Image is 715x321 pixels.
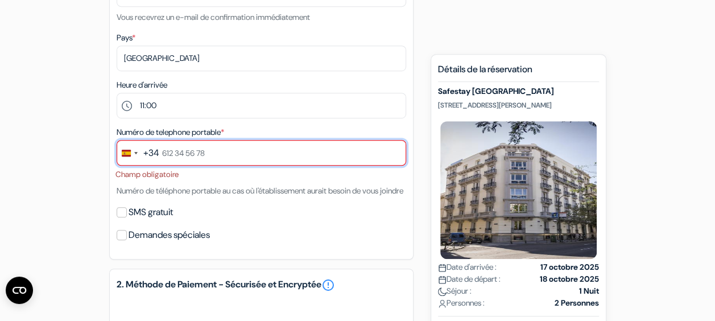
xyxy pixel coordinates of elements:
[438,87,599,96] h5: Safestay [GEOGRAPHIC_DATA]
[438,261,497,273] span: Date d'arrivée :
[540,273,599,285] strong: 18 octobre 2025
[438,285,472,297] span: Séjour :
[117,186,403,196] small: Numéro de téléphone portable au cas où l'établissement aurait besoin de vous joindre
[117,126,224,138] label: Numéro de telephone portable
[438,101,599,110] p: [STREET_ADDRESS][PERSON_NAME]
[117,141,159,165] button: Change country, selected Spain (+34)
[438,275,447,284] img: calendar.svg
[438,299,447,308] img: user_icon.svg
[438,287,447,296] img: moon.svg
[438,264,447,272] img: calendar.svg
[321,278,335,292] a: error_outline
[117,32,135,44] label: Pays
[438,273,501,285] span: Date de départ :
[6,277,33,304] button: Ouvrir le widget CMP
[438,64,599,82] h5: Détails de la réservation
[540,261,599,273] strong: 17 octobre 2025
[129,227,210,243] label: Demandes spéciales
[117,278,406,292] h5: 2. Méthode de Paiement - Sécurisée et Encryptée
[438,297,485,309] span: Personnes :
[117,140,406,166] input: 612 34 56 78
[555,297,599,309] strong: 2 Personnes
[117,79,167,91] label: Heure d'arrivée
[143,146,159,160] div: +34
[129,204,173,220] label: SMS gratuit
[117,12,310,22] small: Vous recevrez un e-mail de confirmation immédiatement
[579,285,599,297] strong: 1 Nuit
[115,169,406,180] li: Champ obligatoire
